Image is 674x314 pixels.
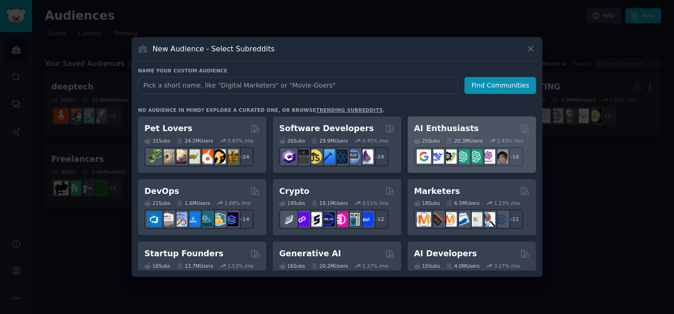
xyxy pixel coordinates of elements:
[320,149,335,164] img: iOSProgramming
[311,263,348,269] div: 20.2M Users
[144,186,179,197] h2: DevOps
[308,149,322,164] img: learnjavascript
[177,200,210,206] div: 1.6M Users
[414,200,440,206] div: 18 Sub s
[177,138,213,144] div: 24.2M Users
[446,138,482,144] div: 20.3M Users
[282,212,296,226] img: ethfinance
[446,200,480,206] div: 6.5M Users
[279,138,305,144] div: 26 Sub s
[144,200,170,206] div: 21 Sub s
[494,200,520,206] div: 1.23 % /mo
[160,212,174,226] img: AWS_Certified_Experts
[279,186,309,197] h2: Crypto
[442,212,457,226] img: AskMarketing
[464,77,536,94] button: Find Communities
[160,149,174,164] img: ballpython
[279,200,305,206] div: 19 Sub s
[225,200,251,206] div: 2.08 % /mo
[494,212,508,226] img: OnlineMarketing
[359,212,373,226] img: defi_
[186,149,200,164] img: turtle
[497,138,523,144] div: 2.43 % /mo
[234,147,254,166] div: + 24
[414,248,477,259] h2: AI Developers
[211,212,226,226] img: aws_cdk
[494,263,520,269] div: 3.27 % /mo
[333,212,348,226] img: defiblockchain
[468,149,482,164] img: chatgpt_prompts_
[468,212,482,226] img: googleads
[362,263,388,269] div: 1.37 % /mo
[494,149,508,164] img: ArtificalIntelligence
[186,212,200,226] img: DevOpsLinks
[414,263,440,269] div: 15 Sub s
[279,263,305,269] div: 16 Sub s
[504,209,523,229] div: + 11
[138,67,536,74] h3: Name your custom audience
[144,138,170,144] div: 31 Sub s
[414,123,479,134] h2: AI Enthusiasts
[481,212,495,226] img: MarketingResearch
[414,138,440,144] div: 25 Sub s
[504,147,523,166] div: + 18
[430,212,444,226] img: bigseo
[446,263,480,269] div: 4.0M Users
[346,212,360,226] img: CryptoNews
[311,138,348,144] div: 29.9M Users
[369,147,388,166] div: + 19
[279,248,341,259] h2: Generative AI
[295,149,309,164] img: software
[224,212,238,226] img: PlatformEngineers
[147,149,161,164] img: herpetology
[316,107,382,113] a: trending subreddits
[311,200,348,206] div: 19.1M Users
[308,212,322,226] img: ethstaker
[417,149,431,164] img: GoogleGeminiAI
[295,212,309,226] img: 0xPolygon
[199,212,213,226] img: platformengineering
[211,149,226,164] img: PetAdvice
[455,212,470,226] img: Emailmarketing
[414,186,460,197] h2: Marketers
[279,123,374,134] h2: Software Developers
[333,149,348,164] img: reactnative
[234,209,254,229] div: + 14
[359,149,373,164] img: elixir
[138,107,385,113] div: No audience in mind? Explore a curated one, or browse .
[147,212,161,226] img: azuredevops
[417,212,431,226] img: content_marketing
[369,209,388,229] div: + 12
[199,149,213,164] img: cockatiel
[173,149,187,164] img: leopardgeckos
[138,77,458,94] input: Pick a short name, like "Digital Marketers" or "Movie-Goers"
[177,263,213,269] div: 13.7M Users
[173,212,187,226] img: Docker_DevOps
[362,138,388,144] div: 0.45 % /mo
[144,248,223,259] h2: Startup Founders
[227,138,254,144] div: 0.83 % /mo
[153,44,275,54] h3: New Audience - Select Subreddits
[282,149,296,164] img: csharp
[144,123,193,134] h2: Pet Lovers
[224,149,238,164] img: dogbreed
[144,263,170,269] div: 16 Sub s
[430,149,444,164] img: DeepSeek
[455,149,470,164] img: chatgpt_promptDesign
[481,149,495,164] img: OpenAIDev
[320,212,335,226] img: web3
[346,149,360,164] img: AskComputerScience
[442,149,457,164] img: AItoolsCatalog
[362,200,388,206] div: 0.51 % /mo
[227,263,254,269] div: 1.53 % /mo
